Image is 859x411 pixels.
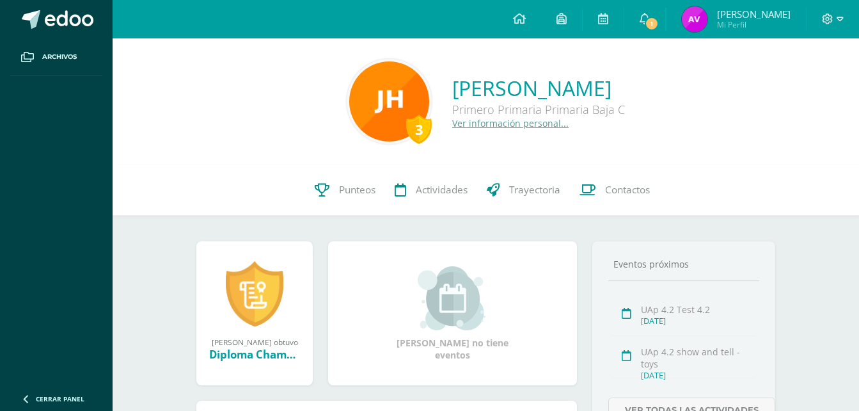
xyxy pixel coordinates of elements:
[10,38,102,76] a: Archivos
[42,52,77,62] span: Archivos
[641,370,755,381] div: [DATE]
[608,258,759,270] div: Eventos próximos
[717,8,791,20] span: [PERSON_NAME]
[339,183,375,197] span: Punteos
[389,266,517,361] div: [PERSON_NAME] no tiene eventos
[477,165,570,216] a: Trayectoria
[645,17,659,31] span: 1
[305,165,385,216] a: Punteos
[641,346,755,370] div: UAp 4.2 show and tell - toys
[641,316,755,326] div: [DATE]
[416,183,468,197] span: Actividades
[209,347,300,362] div: Diploma Champagnat
[570,165,659,216] a: Contactos
[605,183,650,197] span: Contactos
[509,183,560,197] span: Trayectoria
[406,115,432,144] div: 3
[418,266,487,330] img: event_small.png
[717,19,791,30] span: Mi Perfil
[452,102,625,117] div: Primero Primaria Primaria Baja C
[36,394,84,403] span: Cerrar panel
[452,117,569,129] a: Ver información personal...
[452,74,625,102] a: [PERSON_NAME]
[682,6,707,32] img: 70a1b0b93100780b459e24aaf3ad92bb.png
[209,337,300,347] div: [PERSON_NAME] obtuvo
[385,165,477,216] a: Actividades
[349,61,429,141] img: 3b7792691665ab8189f077a311334d46.png
[641,303,755,316] div: UAp 4.2 Test 4.2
